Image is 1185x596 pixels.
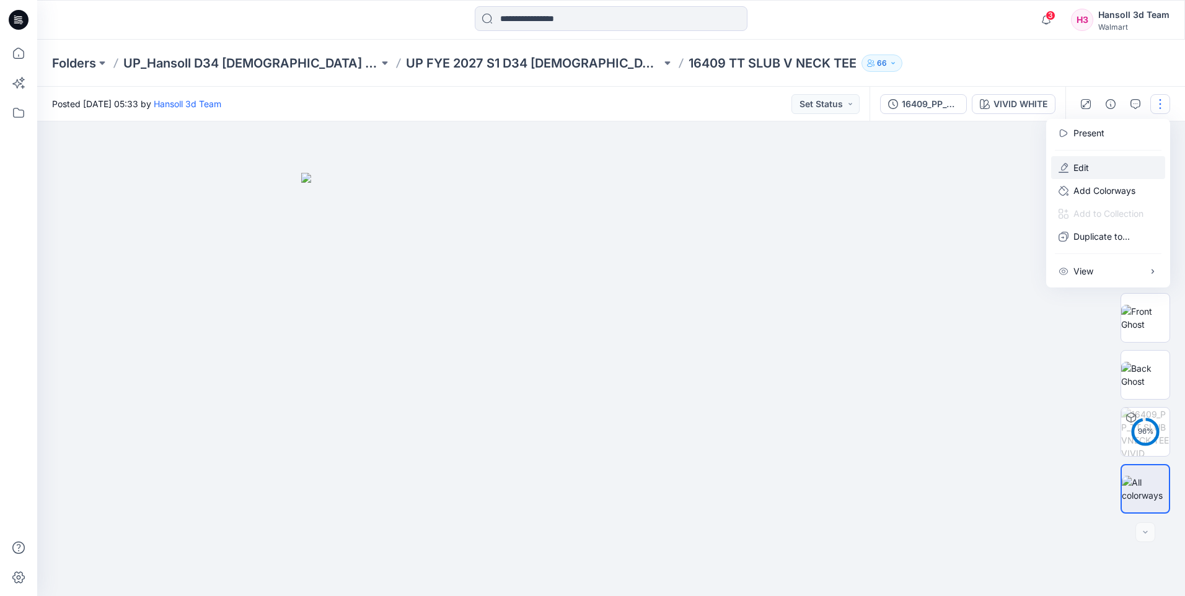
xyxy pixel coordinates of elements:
[406,55,661,72] a: UP FYE 2027 S1 D34 [DEMOGRAPHIC_DATA] Knit Tops
[1101,94,1121,114] button: Details
[1073,161,1089,174] a: Edit
[1122,476,1169,502] img: All colorways
[877,56,887,70] p: 66
[1071,9,1093,31] div: H3
[1073,265,1093,278] p: View
[1073,184,1135,197] p: Add Colorways
[1098,22,1170,32] div: Walmart
[1121,408,1170,456] img: 16409_PP_TT SLUB VNECK TEE VIVID WHITE
[1130,426,1160,437] div: 96 %
[689,55,857,72] p: 16409 TT SLUB V NECK TEE
[123,55,379,72] a: UP_Hansoll D34 [DEMOGRAPHIC_DATA] Knit Tops
[993,97,1047,111] div: VIVID WHITE
[972,94,1055,114] button: VIVID WHITE
[154,99,221,109] a: Hansoll 3d Team
[1121,362,1170,388] img: Back Ghost
[1073,126,1104,139] a: Present
[52,97,221,110] span: Posted [DATE] 05:33 by
[301,173,921,596] img: eyJhbGciOiJIUzI1NiIsImtpZCI6IjAiLCJzbHQiOiJzZXMiLCJ0eXAiOiJKV1QifQ.eyJkYXRhIjp7InR5cGUiOiJzdG9yYW...
[1121,305,1170,331] img: Front Ghost
[880,94,967,114] button: 16409_PP_TT SLUB VNECK TEE
[52,55,96,72] a: Folders
[861,55,902,72] button: 66
[1073,230,1130,243] p: Duplicate to...
[902,97,959,111] div: 16409_PP_TT SLUB VNECK TEE
[1046,11,1055,20] span: 3
[1098,7,1170,22] div: Hansoll 3d Team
